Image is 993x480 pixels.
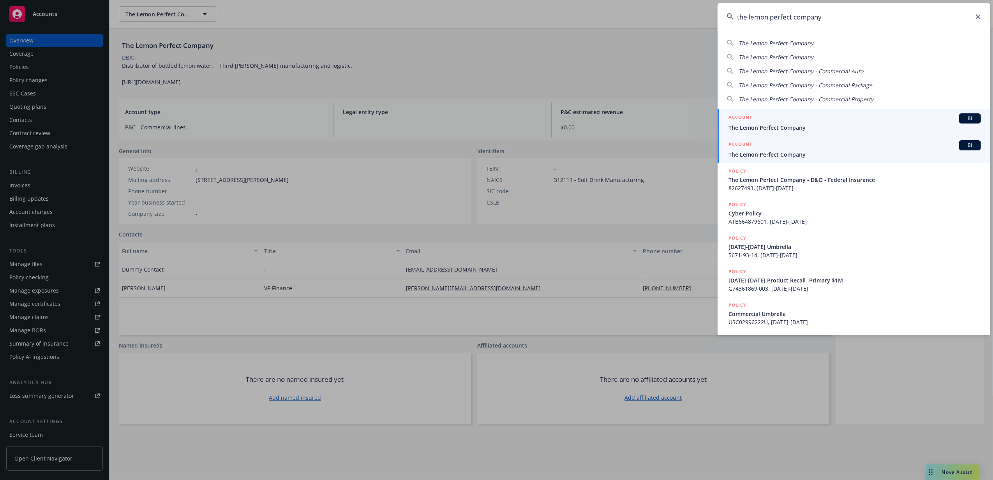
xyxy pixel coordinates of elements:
span: Commercial Umbrella [728,310,981,318]
a: POLICY[DATE]-[DATE] Umbrella5671-93-14, [DATE]-[DATE] [718,230,990,263]
a: ACCOUNTBIThe Lemon Perfect Company [718,109,990,136]
h5: POLICY [728,234,746,242]
h5: POLICY [728,301,746,309]
span: [DATE]-[DATE] Umbrella [728,243,981,251]
span: ATB664879601, [DATE]-[DATE] [728,217,981,226]
h5: ACCOUNT [728,140,752,150]
span: The Lemon Perfect Company - Commercial Auto [739,67,863,75]
span: Cyber Policy [728,209,981,217]
a: POLICY[DATE]-[DATE] Product Recall- Primary $1MG74361869 003, [DATE]-[DATE] [718,263,990,297]
span: 5671-93-14, [DATE]-[DATE] [728,251,981,259]
h5: POLICY [728,167,746,175]
span: The Lemon Perfect Company - Commercial Package [739,81,872,89]
span: The Lemon Perfect Company [728,124,981,132]
a: POLICYThe Lemon Perfect Company - D&O - Federal Insurance82627493, [DATE]-[DATE] [718,163,990,196]
span: The Lemon Perfect Company [739,39,813,47]
span: The Lemon Perfect Company - Commercial Property [739,95,873,103]
a: ACCOUNTBIThe Lemon Perfect Company [718,136,990,163]
span: The Lemon Perfect Company [739,53,813,61]
h5: POLICY [728,268,746,275]
a: POLICYCyber PolicyATB664879601, [DATE]-[DATE] [718,196,990,230]
span: The Lemon Perfect Company - D&O - Federal Insurance [728,176,981,184]
span: [DATE]-[DATE] Product Recall- Primary $1M [728,276,981,284]
span: 82627493, [DATE]-[DATE] [728,184,981,192]
h5: ACCOUNT [728,113,752,123]
span: BI [962,142,978,149]
input: Search... [718,3,990,31]
span: BI [962,115,978,122]
a: POLICYCommercial UmbrellaUSC02996222U, [DATE]-[DATE] [718,297,990,330]
span: USC02996222U, [DATE]-[DATE] [728,318,981,326]
span: G74361869 003, [DATE]-[DATE] [728,284,981,293]
span: The Lemon Perfect Company [728,150,981,159]
h5: POLICY [728,201,746,208]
